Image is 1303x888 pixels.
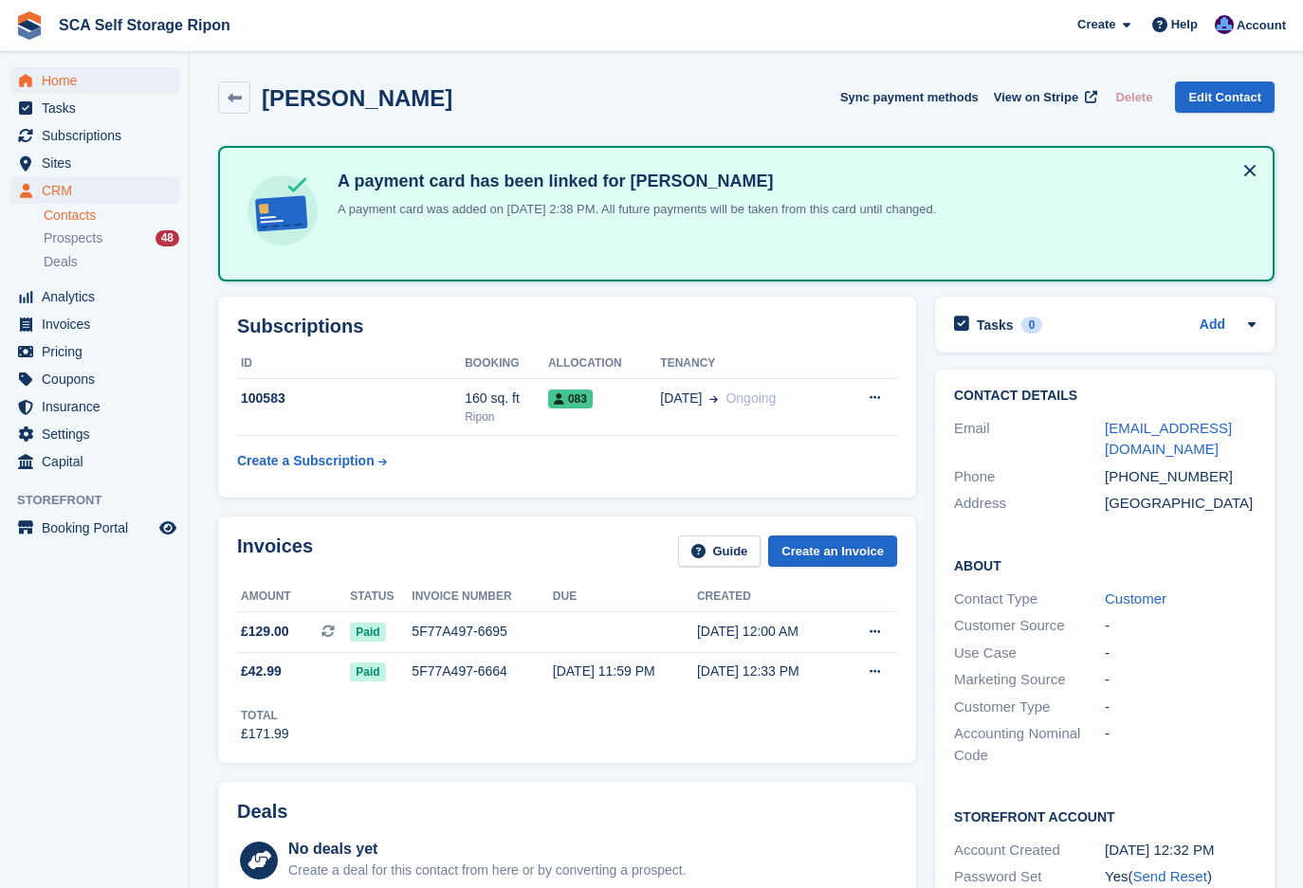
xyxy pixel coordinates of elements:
[954,806,1256,825] h2: Storefront Account
[954,669,1105,691] div: Marketing Source
[1105,466,1256,488] div: [PHONE_NUMBER]
[954,723,1105,766] div: Accounting Nominal Code
[156,516,179,539] a: Preview store
[1105,840,1256,861] div: [DATE] 12:32 PM
[986,82,1101,113] a: View on Stripe
[237,535,313,567] h2: Invoices
[553,661,697,681] div: [DATE] 11:59 PM
[156,230,179,246] div: 48
[350,662,385,681] span: Paid
[1171,15,1198,34] span: Help
[1105,697,1256,718] div: -
[412,622,552,642] div: 5F77A497-6695
[954,466,1105,488] div: Phone
[42,448,156,475] span: Capital
[44,228,179,248] a: Prospects 48
[15,11,44,40] img: stora-icon-8386f47178a22dfd0bd8f6a31ec36ba5ce8667c1dd55bd0f319d3a0aa187defe.svg
[42,150,156,176] span: Sites
[465,389,548,408] div: 160 sq. ft
[1175,82,1275,113] a: Edit Contact
[1128,868,1211,884] span: ( )
[9,366,179,392] a: menu
[51,9,238,41] a: SCA Self Storage Ripon
[9,421,179,447] a: menu
[994,88,1078,107] span: View on Stripe
[660,389,702,408] span: [DATE]
[9,393,179,420] a: menu
[241,661,282,681] span: £42.99
[9,150,179,176] a: menu
[697,622,841,642] div: [DATE] 12:00 AM
[237,582,350,612] th: Amount
[1108,82,1160,113] button: Delete
[954,866,1105,888] div: Password Set
[237,349,465,379] th: ID
[44,229,102,247] span: Prospects
[288,838,686,861] div: No deals yet
[725,390,776,406] span: Ongoing
[768,535,897,567] a: Create an Invoice
[42,338,156,365] span: Pricing
[44,207,179,225] a: Contacts
[42,177,156,204] span: CRM
[954,589,1105,610] div: Contact Type
[1105,493,1256,515] div: [GEOGRAPHIC_DATA]
[237,389,465,408] div: 100583
[954,418,1105,461] div: Email
[465,349,548,379] th: Booking
[954,840,1105,861] div: Account Created
[17,491,189,510] span: Storefront
[1077,15,1115,34] span: Create
[9,67,179,94] a: menu
[237,451,375,471] div: Create a Subscription
[660,349,836,379] th: Tenancy
[548,349,660,379] th: Allocation
[330,200,936,219] p: A payment card was added on [DATE] 2:38 PM. All future payments will be taken from this card unti...
[697,661,841,681] div: [DATE] 12:33 PM
[42,366,156,392] span: Coupons
[9,515,179,541] a: menu
[42,515,156,541] span: Booking Portal
[42,283,156,310] span: Analytics
[697,582,841,612] th: Created
[9,177,179,204] a: menu
[241,724,289,744] div: £171.99
[1105,590,1166,607] a: Customer
[243,171,322,250] img: card-linked-ebf98d0992dc2aeb22e95c0e3c79077019eb2392cfd83c6a337811c24bc77127.svg
[9,448,179,475] a: menu
[1200,315,1225,336] a: Add
[465,408,548,426] div: Ripon
[42,122,156,149] span: Subscriptions
[1237,16,1286,35] span: Account
[1215,15,1234,34] img: Sarah Race
[288,861,686,880] div: Create a deal for this contact from here or by converting a prospect.
[44,252,179,272] a: Deals
[42,95,156,121] span: Tasks
[262,85,452,111] h2: [PERSON_NAME]
[954,697,1105,718] div: Customer Type
[1132,868,1206,884] a: Send Reset
[1105,866,1256,888] div: Yes
[237,801,287,823] h2: Deals
[9,122,179,149] a: menu
[42,421,156,447] span: Settings
[1105,643,1256,664] div: -
[840,82,979,113] button: Sync payment methods
[42,67,156,94] span: Home
[954,389,1256,404] h2: Contact Details
[553,582,697,612] th: Due
[412,661,552,681] div: 5F77A497-6664
[412,582,552,612] th: Invoice number
[678,535,762,567] a: Guide
[954,615,1105,637] div: Customer Source
[241,707,289,724] div: Total
[237,444,387,479] a: Create a Subscription
[330,171,936,192] h4: A payment card has been linked for [PERSON_NAME]
[350,582,412,612] th: Status
[350,623,385,642] span: Paid
[1105,723,1256,766] div: -
[9,311,179,337] a: menu
[1105,615,1256,637] div: -
[1105,420,1232,458] a: [EMAIL_ADDRESS][DOMAIN_NAME]
[954,555,1256,574] h2: About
